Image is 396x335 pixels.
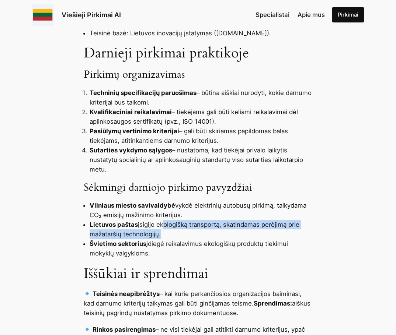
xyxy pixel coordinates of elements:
li: įsigijo ekologišką transportą, skatindamas perėjimą prie mažataršių technologijų. [90,220,312,239]
a: Viešieji Pirkimai AI [62,11,121,19]
span: Specialistai [256,11,289,18]
strong: Švietimo sektorius [90,240,146,247]
strong: Vilniaus miesto savivaldybė [90,202,175,209]
img: 🔹 [84,290,90,297]
strong: Teisinės neapibrėžtys [93,290,160,297]
strong: Sprendimas: [254,300,292,307]
a: Apie mus [298,10,325,20]
li: – būtina aiškiai nurodyti, kokie darnumo kriterijai bus taikomi. [90,88,312,107]
h2: Iššūkiai ir sprendimai [84,265,312,282]
img: Viešieji pirkimai logo [32,4,54,26]
img: 🔹 [84,326,90,332]
h2: Darnieji pirkimai praktikoje [84,45,312,61]
li: – nustatoma, kad tiekėjai privalo laikytis nustatytų socialinių ar aplinkosauginių standartų viso... [90,145,312,174]
li: įdiegė reikalavimus ekologiškų produktų tiekimui mokyklų valgykloms. [90,239,312,258]
li: – gali būti skiriamas papildomas balas tiekėjams, atitinkantiems darnumo kriterijus. [90,126,312,145]
li: vykdė elektrinių autobusų pirkimą, taikydama CO₂ emisijų mažinimo kriterijus. [90,201,312,220]
a: [DOMAIN_NAME] [216,29,267,37]
strong: Techninių specifikacijų paruošimas [90,89,197,96]
nav: Navigation [256,10,324,20]
span: Apie mus [298,11,325,18]
li: Teisinė bazė: Lietuvos inovacijų įstatymas ( ). [90,28,312,38]
strong: Pasiūlymų vertinimo kriterijai [90,127,179,135]
p: – kai kurie perkančiosios organizacijos baiminasi, kad darnumo kriterijų taikymas gali būti ginči... [84,289,312,318]
a: Pirkimai [332,7,364,22]
h3: Pirkimų organizavimas [84,68,312,81]
strong: Kvalifikaciniai reikalavimai [90,108,172,116]
strong: Lietuvos paštas [90,221,138,228]
h3: Sėkmingi darniojo pirkimo pavyzdžiai [84,181,312,194]
strong: Rinkos pasirengimas [93,326,156,333]
li: – tiekėjams gali būti keliami reikalavimai dėl aplinkosaugos sertifikatų (pvz., ISO 14001). [90,107,312,126]
a: Specialistai [256,10,289,20]
strong: Sutarties vykdymo sąlygos [90,147,172,154]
